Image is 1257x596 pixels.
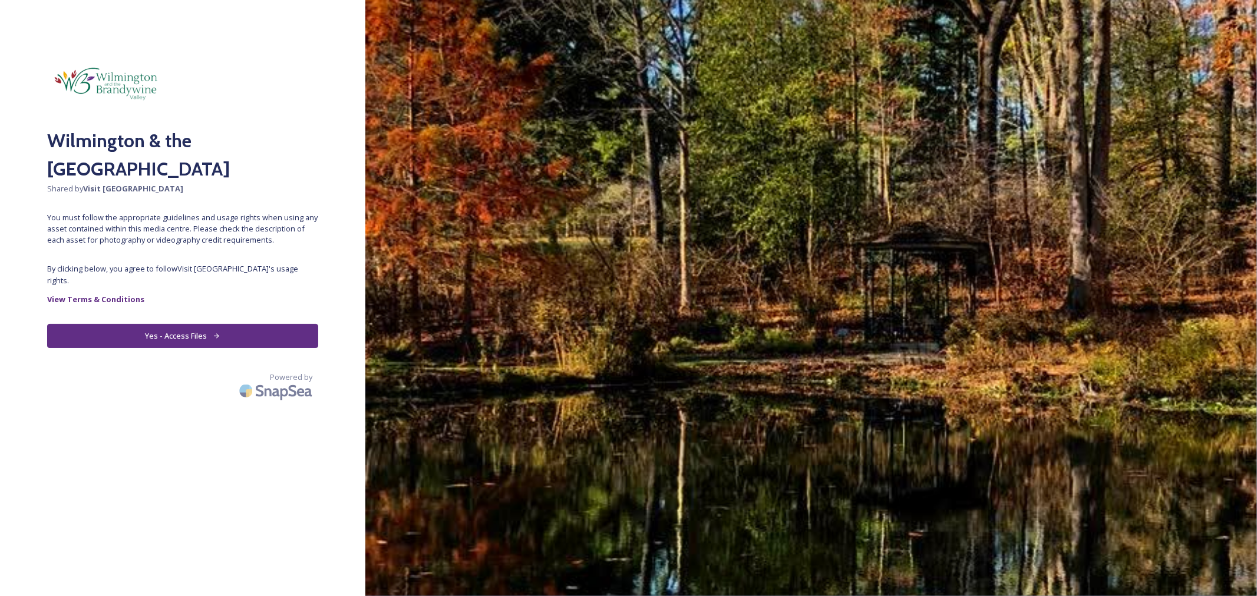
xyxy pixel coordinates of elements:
strong: Visit [GEOGRAPHIC_DATA] [83,183,183,194]
span: Powered by [270,372,312,383]
button: Yes - Access Files [47,324,318,348]
span: Shared by [47,183,318,194]
img: download.png [47,47,165,121]
span: You must follow the appropriate guidelines and usage rights when using any asset contained within... [47,212,318,246]
h2: Wilmington & the [GEOGRAPHIC_DATA] [47,127,318,183]
img: SnapSea Logo [236,377,318,405]
strong: View Terms & Conditions [47,294,144,304]
span: By clicking below, you agree to follow Visit [GEOGRAPHIC_DATA] 's usage rights. [47,263,318,286]
a: View Terms & Conditions [47,292,318,306]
